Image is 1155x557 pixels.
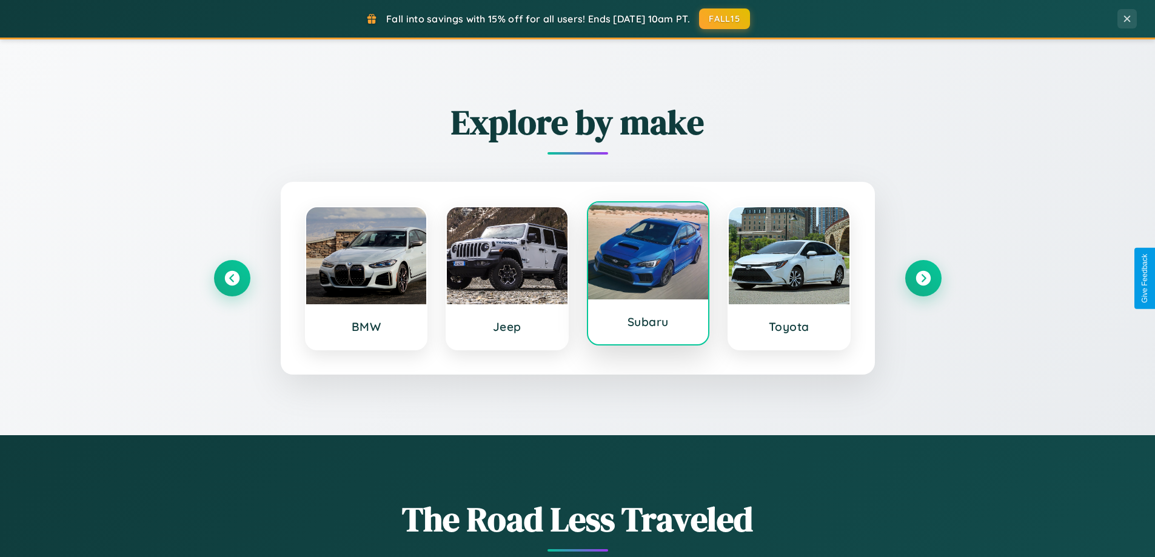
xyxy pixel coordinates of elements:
[600,315,697,329] h3: Subaru
[741,319,837,334] h3: Toyota
[459,319,555,334] h3: Jeep
[214,496,942,542] h1: The Road Less Traveled
[699,8,750,29] button: FALL15
[214,99,942,145] h2: Explore by make
[318,319,415,334] h3: BMW
[1140,254,1149,303] div: Give Feedback
[386,13,690,25] span: Fall into savings with 15% off for all users! Ends [DATE] 10am PT.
